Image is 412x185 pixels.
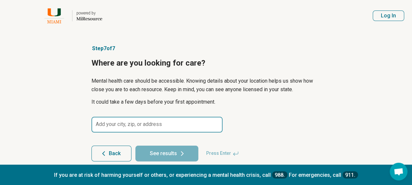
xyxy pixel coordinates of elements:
[91,58,321,69] h1: Where are you looking for care?
[76,10,102,16] div: powered by
[91,77,321,94] p: Mental health care should be accessible. Knowing details about your location helps us show how cl...
[91,45,321,52] p: Step 7 of 7
[91,146,131,161] button: Back
[390,163,407,180] div: Open chat
[272,171,287,178] a: 988.
[91,98,321,106] p: It could take a few days before your first appointment.
[343,171,358,178] a: 911.
[373,10,404,21] button: Log In
[109,151,121,156] span: Back
[7,171,405,178] p: If you are at risk of harming yourself or others, or experiencing a mental health crisis, call Fo...
[40,8,68,24] img: University of Miami
[202,146,243,161] span: Press Enter
[135,146,198,161] button: See results
[8,8,102,24] a: University of Miamipowered by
